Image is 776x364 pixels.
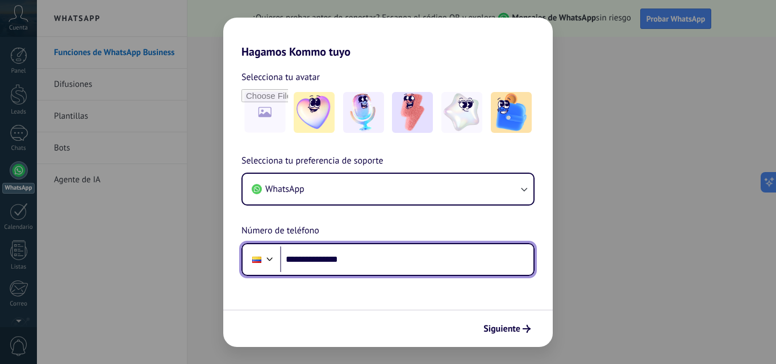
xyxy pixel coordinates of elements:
[246,248,268,271] div: Colombia: + 57
[241,154,383,169] span: Selecciona tu preferencia de soporte
[392,92,433,133] img: -3.jpeg
[241,224,319,239] span: Número de teléfono
[343,92,384,133] img: -2.jpeg
[223,18,553,58] h2: Hagamos Kommo tuyo
[478,319,536,338] button: Siguiente
[241,70,320,85] span: Selecciona tu avatar
[294,92,335,133] img: -1.jpeg
[243,174,533,204] button: WhatsApp
[265,183,304,195] span: WhatsApp
[441,92,482,133] img: -4.jpeg
[491,92,532,133] img: -5.jpeg
[483,325,520,333] span: Siguiente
